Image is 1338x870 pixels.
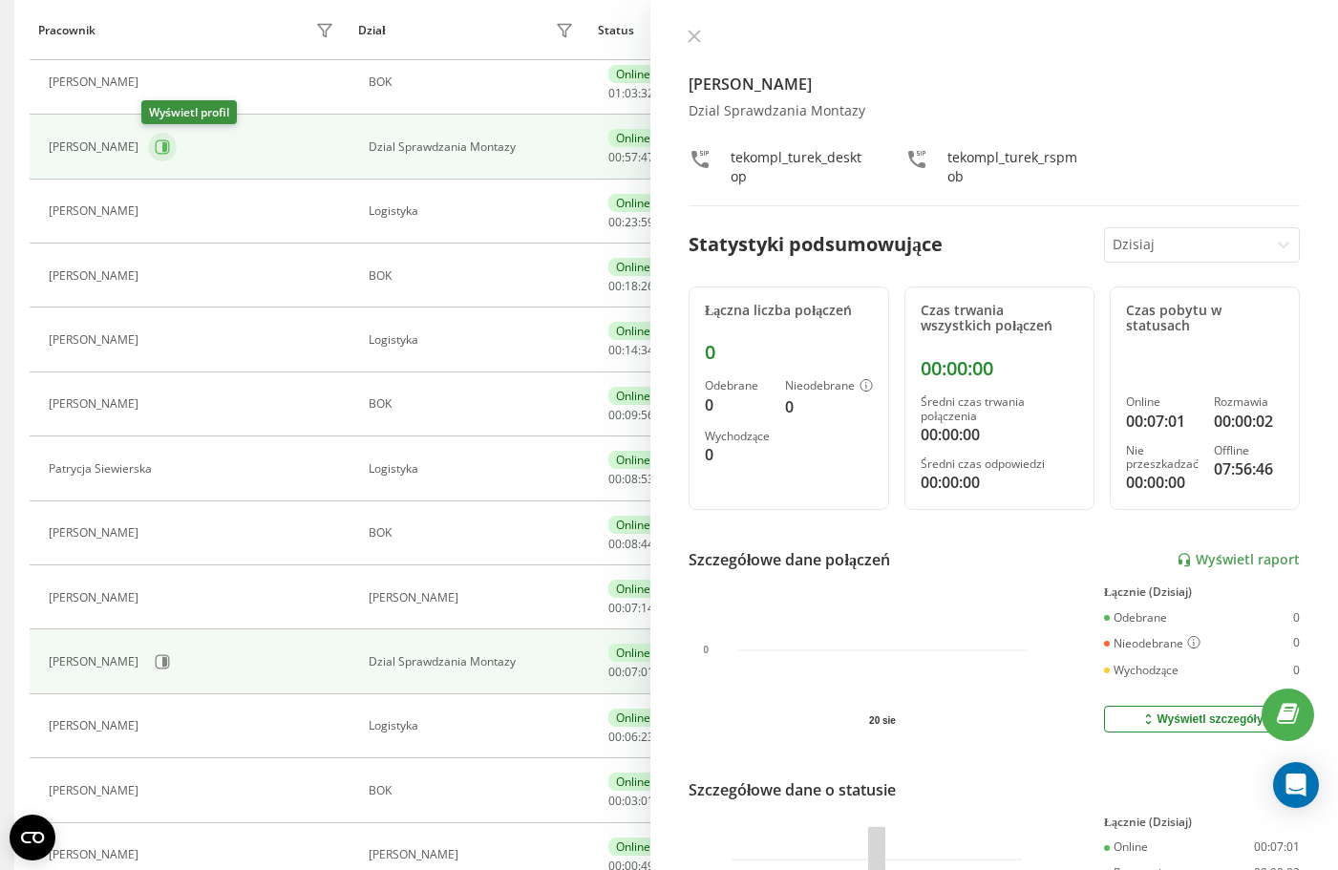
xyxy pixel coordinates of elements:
div: Logistyka [369,204,579,218]
div: Dział [358,24,385,37]
span: 00 [608,214,622,230]
span: 44 [641,536,654,552]
div: Szczegółowe dane połączeń [689,548,890,571]
div: Offline [1214,444,1284,457]
div: : : [608,795,654,808]
span: 03 [625,793,638,809]
span: 00 [608,536,622,552]
span: 03 [625,85,638,101]
div: 00:00:00 [921,357,1078,380]
div: Online [608,65,658,83]
span: 47 [641,149,654,165]
div: Online [1104,840,1148,854]
span: 00 [608,793,622,809]
div: [PERSON_NAME] [49,75,143,89]
span: 07 [625,664,638,680]
div: [PERSON_NAME] [49,591,143,605]
div: Online [608,516,658,534]
div: Online [608,387,658,405]
div: 00:00:02 [1214,410,1284,433]
div: Dzial Sprawdzania Montazy [369,655,579,668]
div: Wyświetl profil [141,100,237,124]
div: Logistyka [369,719,579,732]
div: Online [608,838,658,856]
div: [PERSON_NAME] [49,655,143,668]
div: Średni czas odpowiedzi [921,457,1078,471]
div: [PERSON_NAME] [49,526,143,540]
span: 00 [608,407,622,423]
div: [PERSON_NAME] [49,719,143,732]
div: [PERSON_NAME] [49,269,143,283]
div: Wychodzące [1104,664,1179,677]
div: : : [608,538,654,551]
div: [PERSON_NAME] [49,204,143,218]
div: Dzial Sprawdzania Montazy [369,140,579,154]
div: : : [608,216,654,229]
div: 0 [1293,664,1300,677]
div: [PERSON_NAME] [369,591,579,605]
span: 14 [625,342,638,358]
span: 18 [625,278,638,294]
div: Czas trwania wszystkich połączeń [921,303,1078,335]
div: [PERSON_NAME] [49,333,143,347]
span: 00 [608,342,622,358]
span: 00 [608,149,622,165]
div: BOK [369,526,579,540]
div: Wychodzące [705,430,770,443]
span: 08 [625,471,638,487]
span: 32 [641,85,654,101]
div: BOK [369,269,579,283]
div: Online [608,451,658,469]
div: [PERSON_NAME] [49,784,143,797]
span: 00 [608,664,622,680]
span: 56 [641,407,654,423]
span: 26 [641,278,654,294]
div: 0 [1293,611,1300,625]
div: 0 [705,341,873,364]
div: : : [608,473,654,486]
div: [PERSON_NAME] [369,848,579,861]
span: 09 [625,407,638,423]
div: Online [608,129,658,147]
span: 08 [625,536,638,552]
div: 00:00:00 [1126,471,1199,494]
div: BOK [369,784,579,797]
span: 00 [608,471,622,487]
span: 23 [625,214,638,230]
div: Odebrane [1104,611,1167,625]
div: 00:07:01 [1126,410,1199,433]
div: BOK [369,75,579,89]
div: 00:07:01 [1254,840,1300,854]
div: Pracownik [38,24,96,37]
div: Średni czas trwania połączenia [921,395,1078,423]
span: 01 [641,664,654,680]
div: Logistyka [369,333,579,347]
span: 07 [625,600,638,616]
div: Nie przeszkadzać [1126,444,1199,472]
div: Patrycja Siewierska [49,462,157,476]
div: Rozmawia [1214,395,1284,409]
div: 0 [1293,636,1300,651]
span: 14 [641,600,654,616]
button: Wyświetl szczegóły [1104,706,1300,732]
div: tekompl_turek_desktop [731,148,867,186]
div: Wyświetl szczegóły [1140,711,1263,727]
text: 0 [703,646,709,656]
div: Online [608,709,658,727]
div: : : [608,409,654,422]
div: Statystyki podsumowujące [689,230,943,259]
div: Online [608,773,658,791]
div: Online [608,194,658,212]
div: 00:00:00 [921,471,1078,494]
div: Status [598,24,634,37]
div: Szczegółowe dane o statusie [689,778,896,801]
span: 53 [641,471,654,487]
div: Online [608,258,658,276]
div: [PERSON_NAME] [49,140,143,154]
a: Wyświetl raport [1177,552,1300,568]
div: : : [608,344,654,357]
div: Nieodebrane [785,379,873,394]
div: Open Intercom Messenger [1273,762,1319,808]
div: Online [608,580,658,598]
div: Dzial Sprawdzania Montazy [689,103,1300,119]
